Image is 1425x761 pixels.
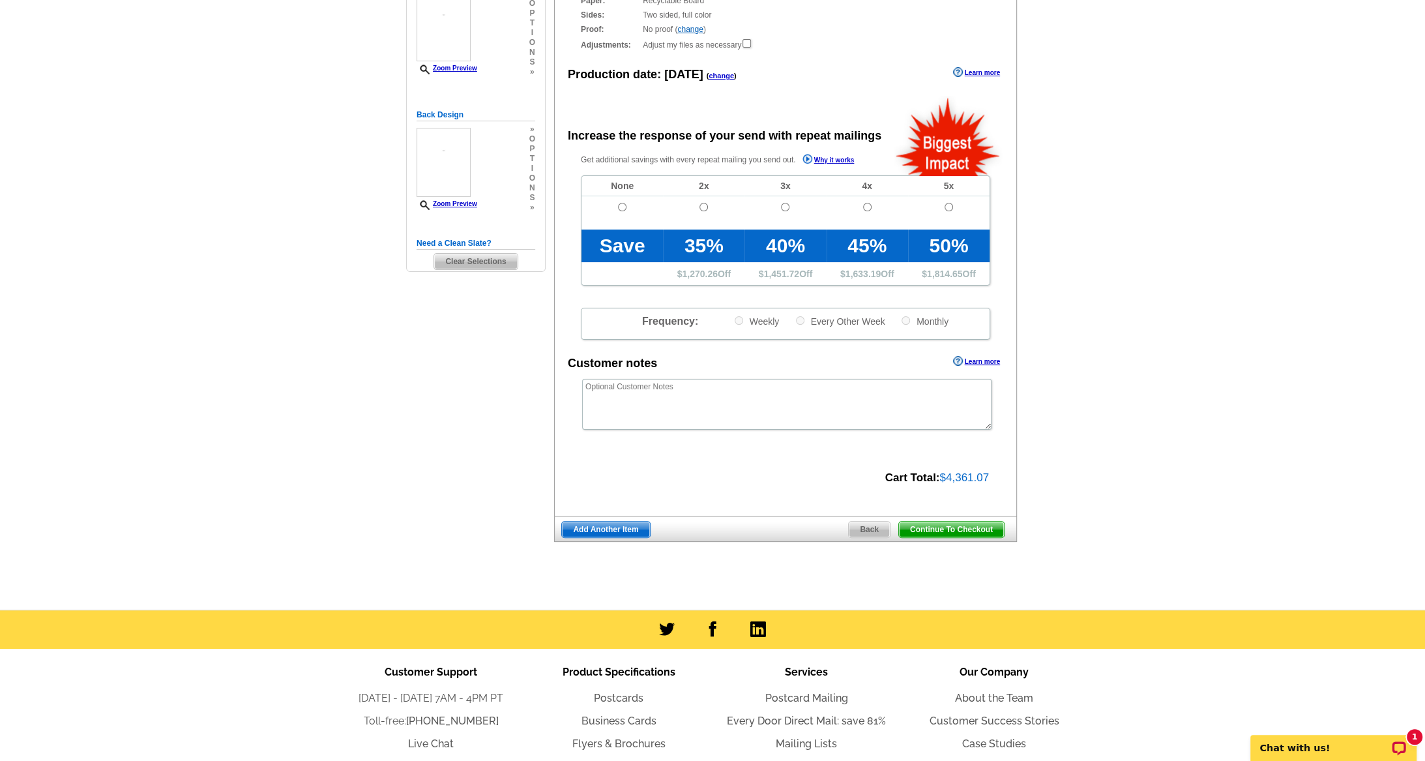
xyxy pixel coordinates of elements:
td: 40% [744,230,826,262]
div: Customer notes [568,355,657,372]
a: change [677,25,703,34]
td: $ Off [827,262,908,285]
span: 1,633.19 [845,269,881,279]
h5: Need a Clean Slate? [417,237,535,250]
div: Adjust my files as necessary [581,38,990,51]
td: Save [581,230,663,262]
a: Zoom Preview [417,200,477,207]
span: Back [849,522,890,537]
a: Learn more [953,356,1000,366]
a: Case Studies [962,738,1026,750]
span: Frequency: [642,316,698,327]
input: Monthly [902,316,910,325]
a: Postcard Mailing [765,692,848,704]
a: Mailing Lists [776,738,837,750]
a: Zoom Preview [417,65,477,72]
td: 3x [744,176,826,196]
span: » [529,203,535,213]
a: Learn more [953,67,1000,78]
a: Flyers & Brochures [572,738,666,750]
iframe: LiveChat chat widget [1242,720,1425,761]
div: No proof ( ) [581,23,990,35]
td: 5x [908,176,990,196]
td: 45% [827,230,908,262]
span: s [529,193,535,203]
span: o [529,134,535,144]
input: Weekly [735,316,743,325]
a: Business Cards [581,715,656,727]
span: Customer Support [385,666,477,678]
td: 35% [663,230,744,262]
span: p [529,8,535,18]
span: 1,814.65 [927,269,963,279]
td: $ Off [744,262,826,285]
input: Every Other Week [796,316,804,325]
span: i [529,164,535,173]
img: small-thumb.jpg [417,128,471,197]
strong: Proof: [581,23,639,35]
span: Our Company [960,666,1029,678]
span: Add Another Item [562,522,649,537]
strong: Adjustments: [581,39,639,51]
td: None [581,176,663,196]
p: Get additional savings with every repeat mailing you send out. [581,153,882,168]
a: Back [848,521,890,538]
a: Why it works [802,154,855,168]
img: biggestImpact.png [894,96,1002,176]
span: 1,451.72 [764,269,800,279]
span: i [529,28,535,38]
span: p [529,144,535,154]
h5: Back Design [417,109,535,121]
td: 4x [827,176,908,196]
span: n [529,48,535,57]
a: [PHONE_NUMBER] [406,715,499,727]
div: Two sided, full color [581,9,990,21]
span: o [529,173,535,183]
span: Continue To Checkout [899,522,1004,537]
span: Product Specifications [563,666,675,678]
span: Clear Selections [434,254,517,269]
strong: Cart Total: [885,471,940,484]
span: t [529,18,535,28]
a: Postcards [594,692,643,704]
span: ( ) [707,72,737,80]
a: Live Chat [408,738,454,750]
div: Increase the response of your send with repeat mailings [568,127,881,145]
span: t [529,154,535,164]
a: change [709,72,734,80]
a: Every Door Direct Mail: save 81% [727,715,886,727]
label: Weekly [733,315,780,327]
td: 2x [663,176,744,196]
td: $ Off [663,262,744,285]
a: About the Team [955,692,1033,704]
span: $4,361.07 [939,471,989,484]
li: [DATE] - [DATE] 7AM - 4PM PT [337,691,525,706]
span: Services [785,666,828,678]
span: 1,270.26 [682,269,718,279]
a: Add Another Item [561,521,650,538]
span: s [529,57,535,67]
span: n [529,183,535,193]
span: o [529,38,535,48]
strong: Sides: [581,9,639,21]
div: Production date: [568,66,737,83]
span: » [529,125,535,134]
label: Monthly [900,315,948,327]
td: 50% [908,230,990,262]
label: Every Other Week [795,315,885,327]
span: » [529,67,535,77]
td: $ Off [908,262,990,285]
a: Customer Success Stories [930,715,1059,727]
li: Toll-free: [337,713,525,729]
span: [DATE] [664,68,703,81]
